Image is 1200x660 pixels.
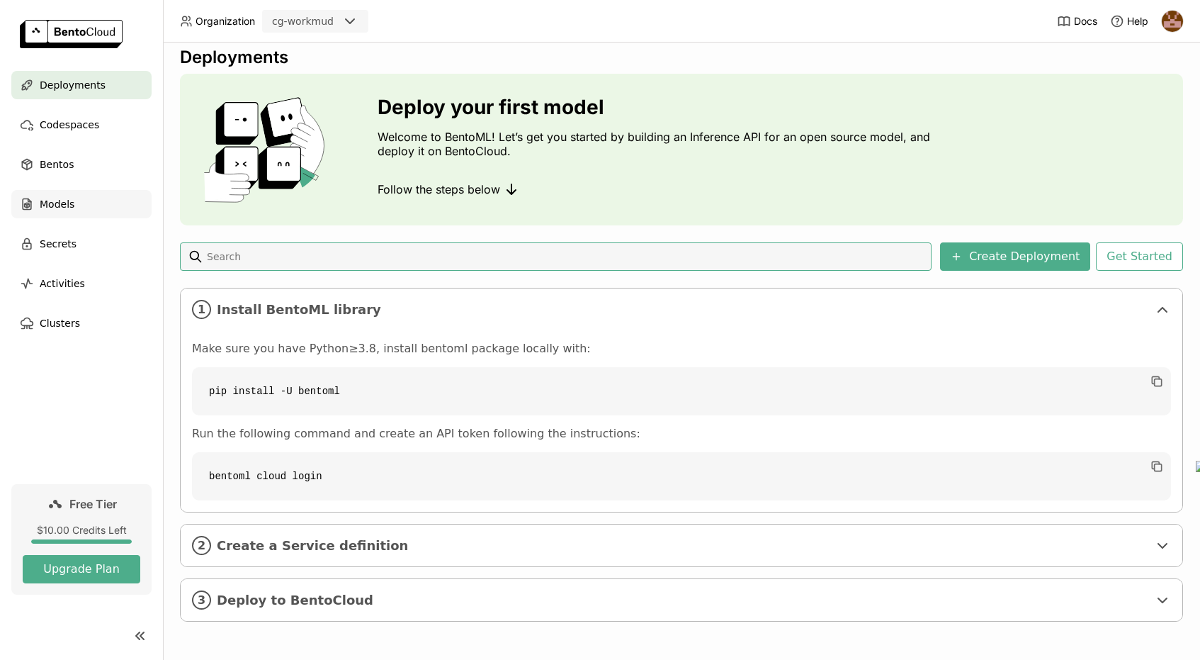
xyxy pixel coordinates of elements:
[11,150,152,179] a: Bentos
[11,309,152,337] a: Clusters
[192,427,1171,441] p: Run the following command and create an API token following the instructions:
[1057,14,1097,28] a: Docs
[40,235,77,252] span: Secrets
[181,579,1182,621] div: 3Deploy to BentoCloud
[378,182,500,196] span: Follow the steps below
[378,130,937,158] p: Welcome to BentoML! Let’s get you started by building an Inference API for an open source model, ...
[23,524,140,537] div: $10.00 Credits Left
[378,96,937,118] h3: Deploy your first model
[40,116,99,133] span: Codespaces
[272,14,334,28] div: cg-workmud
[217,538,1148,554] span: Create a Service definition
[69,497,117,511] span: Free Tier
[11,269,152,298] a: Activities
[1096,242,1183,271] button: Get Started
[192,536,211,555] i: 2
[1074,15,1097,28] span: Docs
[217,302,1148,318] span: Install BentoML library
[181,525,1182,566] div: 2Create a Service definition
[11,190,152,218] a: Models
[217,593,1148,608] span: Deploy to BentoCloud
[192,342,1171,356] p: Make sure you have Python≥3.8, install bentoml package locally with:
[180,47,1183,68] div: Deployments
[192,300,211,319] i: 1
[192,452,1171,500] code: bentoml cloud login
[23,555,140,583] button: Upgrade Plan
[196,15,255,28] span: Organization
[192,367,1171,415] code: pip install -U bentoml
[11,230,152,258] a: Secrets
[40,77,106,94] span: Deployments
[40,275,85,292] span: Activities
[940,242,1090,271] button: Create Deployment
[40,315,80,332] span: Clusters
[1162,11,1183,32] img: Noel Derecki
[20,20,123,48] img: logo
[335,15,336,29] input: Selected cg-workmud.
[11,484,152,595] a: Free Tier$10.00 Credits LeftUpgrade Plan
[1110,14,1148,28] div: Help
[191,96,344,203] img: cover onboarding
[11,111,152,139] a: Codespaces
[1127,15,1148,28] span: Help
[40,156,74,173] span: Bentos
[192,591,211,610] i: 3
[181,289,1182,330] div: 1Install BentoML library
[40,196,74,213] span: Models
[205,245,926,268] input: Search
[11,71,152,99] a: Deployments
